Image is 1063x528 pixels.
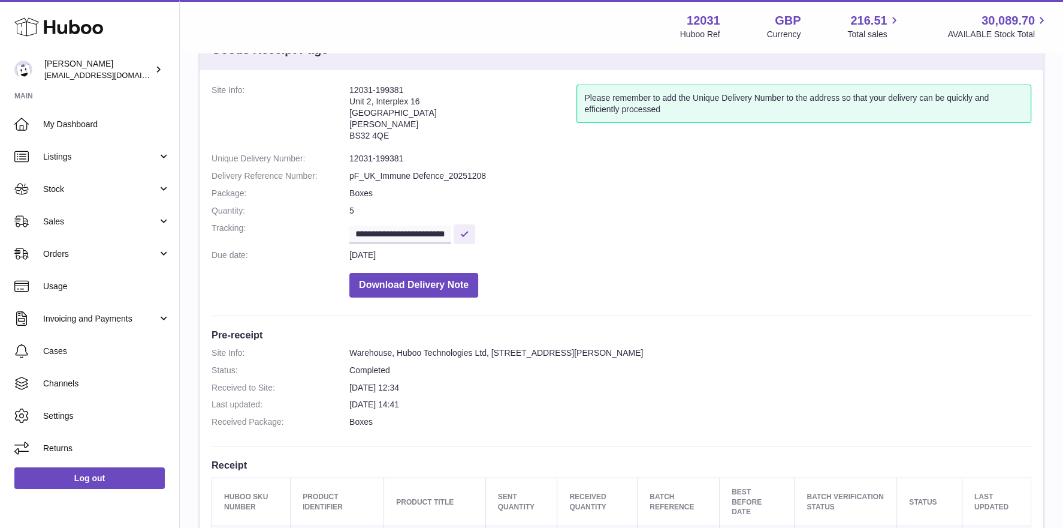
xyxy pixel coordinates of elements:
[638,478,720,526] th: Batch Reference
[43,119,170,130] span: My Dashboard
[775,13,801,29] strong: GBP
[212,416,349,428] dt: Received Package:
[576,85,1031,123] div: Please remember to add the Unique Delivery Number to the address so that your delivery can be qui...
[485,478,557,526] th: Sent Quantity
[212,399,349,410] dt: Last updated:
[43,216,158,227] span: Sales
[212,478,291,526] th: Huboo SKU Number
[947,13,1049,40] a: 30,089.70 AVAILABLE Stock Total
[14,467,165,489] a: Log out
[349,153,1031,164] dd: 12031-199381
[847,13,901,40] a: 216.51 Total sales
[212,382,349,394] dt: Received to Site:
[947,29,1049,40] span: AVAILABLE Stock Total
[212,205,349,217] dt: Quantity:
[962,478,1031,526] th: Last updated
[795,478,897,526] th: Batch Verification Status
[847,29,901,40] span: Total sales
[43,281,170,292] span: Usage
[291,478,384,526] th: Product Identifier
[43,346,170,357] span: Cases
[719,478,794,526] th: Best Before Date
[43,378,170,389] span: Channels
[982,13,1035,29] span: 30,089.70
[897,478,962,526] th: Status
[680,29,720,40] div: Huboo Ref
[43,184,158,195] span: Stock
[349,416,1031,428] dd: Boxes
[212,170,349,182] dt: Delivery Reference Number:
[43,248,158,260] span: Orders
[212,365,349,376] dt: Status:
[349,250,1031,261] dd: [DATE]
[384,478,486,526] th: Product title
[212,223,349,244] dt: Tracking:
[44,70,176,80] span: [EMAIL_ADDRESS][DOMAIN_NAME]
[349,188,1031,199] dd: Boxes
[349,205,1031,217] dd: 5
[212,458,1031,472] h3: Receipt
[349,399,1031,410] dd: [DATE] 14:41
[767,29,801,40] div: Currency
[43,151,158,163] span: Listings
[212,347,349,359] dt: Site Info:
[212,250,349,261] dt: Due date:
[212,85,349,147] dt: Site Info:
[212,328,1031,341] h3: Pre-receipt
[43,313,158,325] span: Invoicing and Payments
[43,410,170,422] span: Settings
[44,58,152,81] div: [PERSON_NAME]
[349,347,1031,359] dd: Warehouse, Huboo Technologies Ltd, [STREET_ADDRESS][PERSON_NAME]
[850,13,887,29] span: 216.51
[349,170,1031,182] dd: pF_UK_Immune Defence_20251208
[349,273,478,298] button: Download Delivery Note
[557,478,638,526] th: Received Quantity
[687,13,720,29] strong: 12031
[43,443,170,454] span: Returns
[212,188,349,199] dt: Package:
[212,153,349,164] dt: Unique Delivery Number:
[349,85,576,147] address: 12031-199381 Unit 2, Interplex 16 [GEOGRAPHIC_DATA] [PERSON_NAME] BS32 4QE
[349,382,1031,394] dd: [DATE] 12:34
[14,61,32,79] img: admin@makewellforyou.com
[349,365,1031,376] dd: Completed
